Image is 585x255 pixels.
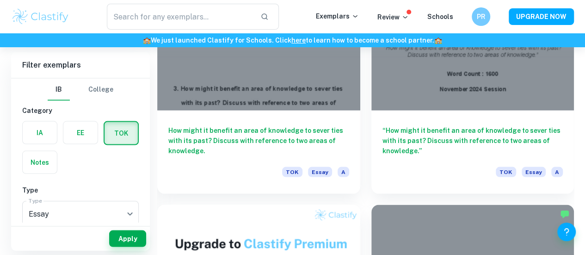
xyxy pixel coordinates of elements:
[29,196,42,204] label: Type
[282,167,302,177] span: TOK
[22,200,139,226] div: Essay
[377,12,409,22] p: Review
[560,209,569,218] img: Marked
[509,8,574,25] button: UPGRADE NOW
[168,125,349,155] h6: How might it benefit an area of knowledge to sever ties with its past? Discuss with reference to ...
[109,230,146,247] button: Apply
[23,121,57,143] button: IA
[472,7,490,26] button: PR
[63,121,98,143] button: EE
[291,37,306,44] a: here
[338,167,349,177] span: A
[48,78,113,100] div: Filter type choice
[11,7,70,26] img: Clastify logo
[522,167,546,177] span: Essay
[11,52,150,78] h6: Filter exemplars
[88,78,113,100] button: College
[551,167,563,177] span: A
[316,11,359,21] p: Exemplars
[496,167,516,177] span: TOK
[48,78,70,100] button: IB
[105,122,138,144] button: TOK
[557,223,576,241] button: Help and Feedback
[107,4,253,30] input: Search for any exemplars...
[22,185,139,195] h6: Type
[23,151,57,173] button: Notes
[382,125,563,155] h6: “How might it benefit an area of knowledge to sever ties with its past? Discuss with reference to...
[143,37,151,44] span: 🏫
[308,167,332,177] span: Essay
[22,105,139,115] h6: Category
[476,12,486,22] h6: PR
[427,13,453,20] a: Schools
[434,37,442,44] span: 🏫
[2,35,583,45] h6: We just launched Clastify for Schools. Click to learn how to become a school partner.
